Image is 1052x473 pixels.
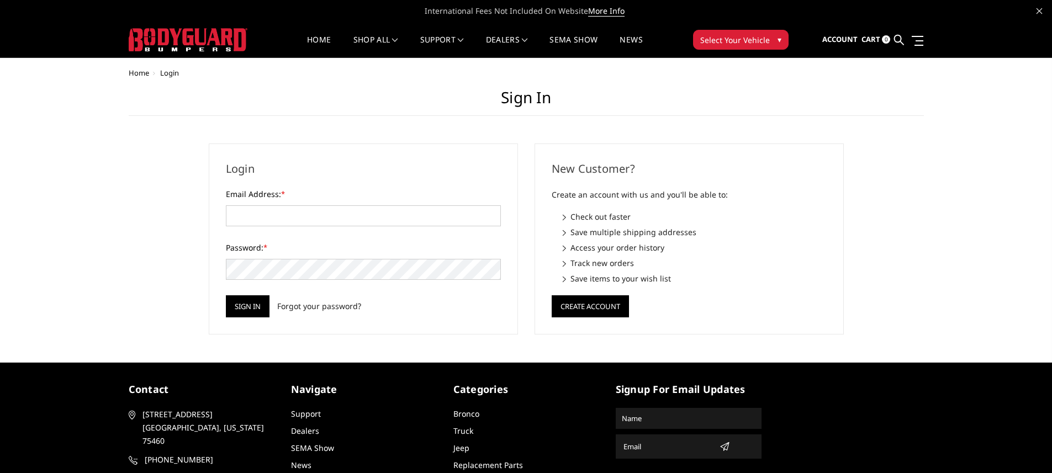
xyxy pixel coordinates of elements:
[145,453,273,466] span: [PHONE_NUMBER]
[563,273,827,284] li: Save items to your wish list
[420,36,464,57] a: Support
[291,382,437,397] h5: Navigate
[552,161,827,177] h2: New Customer?
[226,161,501,177] h2: Login
[129,68,149,78] a: Home
[778,34,781,45] span: ▾
[563,257,827,269] li: Track new orders
[129,88,924,116] h1: Sign in
[822,34,858,44] span: Account
[619,438,715,455] input: Email
[700,34,770,46] span: Select Your Vehicle
[353,36,398,57] a: shop all
[291,408,321,419] a: Support
[453,443,469,453] a: Jeep
[563,211,827,222] li: Check out faster
[552,300,629,310] a: Create Account
[142,408,271,448] span: [STREET_ADDRESS] [GEOGRAPHIC_DATA], [US_STATE] 75460
[291,443,334,453] a: SEMA Show
[563,242,827,253] li: Access your order history
[552,188,827,201] p: Create an account with us and you'll be able to:
[307,36,331,57] a: Home
[882,35,890,44] span: 0
[291,426,319,436] a: Dealers
[453,460,523,470] a: Replacement Parts
[160,68,179,78] span: Login
[453,408,479,419] a: Bronco
[616,382,762,397] h5: signup for email updates
[486,36,528,57] a: Dealers
[226,242,501,253] label: Password:
[693,30,789,50] button: Select Your Vehicle
[129,382,274,397] h5: contact
[226,188,501,200] label: Email Address:
[291,460,311,470] a: News
[563,226,827,238] li: Save multiple shipping addresses
[861,25,890,55] a: Cart 0
[226,295,269,317] input: Sign in
[617,410,760,427] input: Name
[129,453,274,466] a: [PHONE_NUMBER]
[620,36,642,57] a: News
[861,34,880,44] span: Cart
[822,25,858,55] a: Account
[129,28,247,51] img: BODYGUARD BUMPERS
[453,426,473,436] a: Truck
[453,382,599,397] h5: Categories
[549,36,598,57] a: SEMA Show
[277,300,361,312] a: Forgot your password?
[552,295,629,317] button: Create Account
[588,6,625,17] a: More Info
